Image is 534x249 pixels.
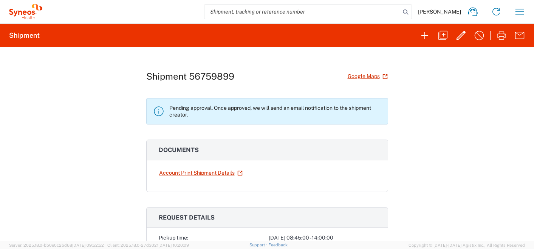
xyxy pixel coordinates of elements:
[169,105,382,118] p: Pending approval. Once approved, we will send an email notification to the shipment creator.
[159,166,243,180] a: Account Print Shipment Details
[158,243,189,247] span: [DATE] 10:20:09
[347,70,388,83] a: Google Maps
[159,214,215,221] span: Request details
[268,243,288,247] a: Feedback
[146,71,234,82] h1: Shipment 56759899
[107,243,189,247] span: Client: 2025.18.0-27d3021
[9,243,104,247] span: Server: 2025.18.0-bb0e0c2bd68
[9,31,40,40] h2: Shipment
[418,8,461,15] span: [PERSON_NAME]
[269,234,376,242] div: [DATE] 08:45:00 - 14:00:00
[249,243,268,247] a: Support
[72,243,104,247] span: [DATE] 09:52:52
[159,235,188,241] span: Pickup time:
[159,146,199,154] span: Documents
[409,242,525,249] span: Copyright © [DATE]-[DATE] Agistix Inc., All Rights Reserved
[204,5,400,19] input: Shipment, tracking or reference number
